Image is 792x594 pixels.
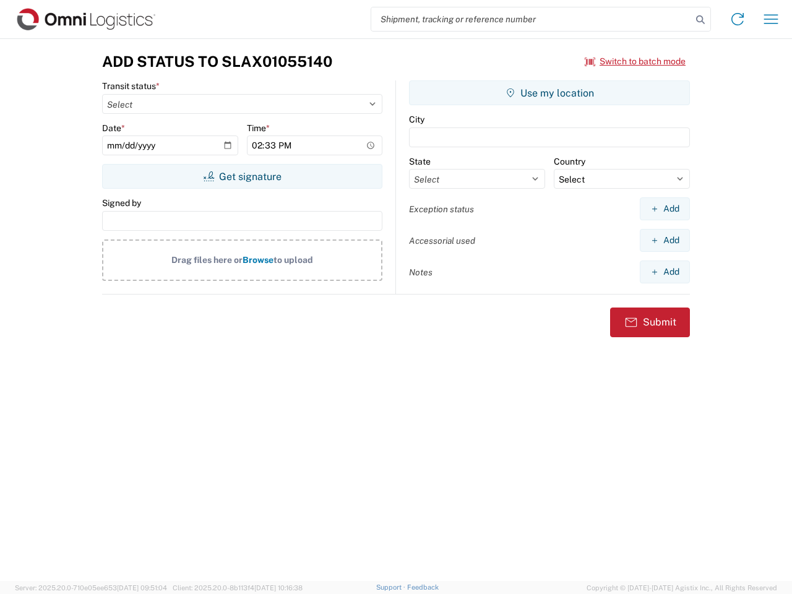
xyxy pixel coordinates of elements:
[640,260,690,283] button: Add
[554,156,585,167] label: Country
[273,255,313,265] span: to upload
[247,123,270,134] label: Time
[173,584,303,592] span: Client: 2025.20.0-8b113f4
[409,204,474,215] label: Exception status
[409,80,690,105] button: Use my location
[102,53,332,71] h3: Add Status to SLAX01055140
[610,308,690,337] button: Submit
[585,51,686,72] button: Switch to batch mode
[102,197,141,209] label: Signed by
[587,582,777,593] span: Copyright © [DATE]-[DATE] Agistix Inc., All Rights Reserved
[171,255,243,265] span: Drag files here or
[102,164,382,189] button: Get signature
[15,584,167,592] span: Server: 2025.20.0-710e05ee653
[243,255,273,265] span: Browse
[371,7,692,31] input: Shipment, tracking or reference number
[102,123,125,134] label: Date
[409,235,475,246] label: Accessorial used
[376,583,407,591] a: Support
[409,267,433,278] label: Notes
[640,197,690,220] button: Add
[117,584,167,592] span: [DATE] 09:51:04
[409,156,431,167] label: State
[640,229,690,252] button: Add
[407,583,439,591] a: Feedback
[409,114,424,125] label: City
[254,584,303,592] span: [DATE] 10:16:38
[102,80,160,92] label: Transit status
